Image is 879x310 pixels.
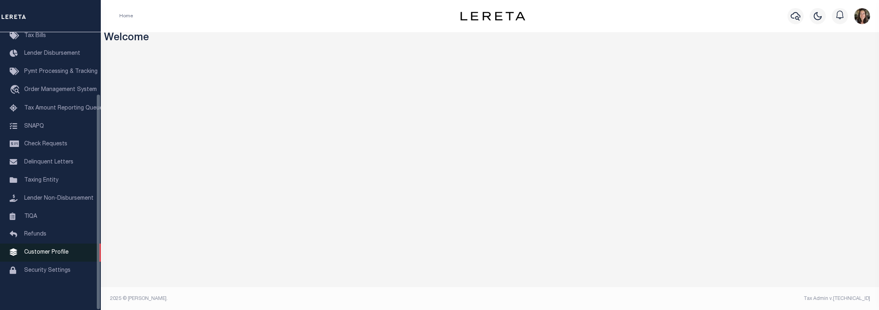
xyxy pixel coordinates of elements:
[496,295,870,302] div: Tax Admin v.[TECHNICAL_ID]
[24,268,71,273] span: Security Settings
[24,123,44,129] span: SNAPQ
[24,231,46,237] span: Refunds
[10,85,23,95] i: travel_explore
[24,105,103,111] span: Tax Amount Reporting Queue
[24,213,37,219] span: TIQA
[24,178,58,183] span: Taxing Entity
[119,12,133,20] li: Home
[24,250,69,255] span: Customer Profile
[24,69,98,74] span: Pymt Processing & Tracking
[460,12,525,21] img: logo-dark.svg
[24,87,97,93] span: Order Management System
[104,32,876,45] h3: Welcome
[104,295,490,302] div: 2025 © [PERSON_NAME].
[24,141,67,147] span: Check Requests
[24,33,46,39] span: Tax Bills
[24,159,73,165] span: Delinquent Letters
[24,51,80,56] span: Lender Disbursement
[24,196,94,201] span: Lender Non-Disbursement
